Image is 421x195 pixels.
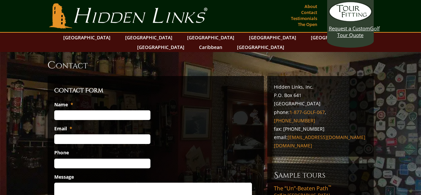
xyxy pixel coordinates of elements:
[122,33,176,42] a: [GEOGRAPHIC_DATA]
[274,170,367,181] h6: Sample Tours
[329,25,370,32] span: Request a Custom
[328,184,331,190] sup: ™
[60,33,114,42] a: [GEOGRAPHIC_DATA]
[274,117,315,124] a: [PHONE_NUMBER]
[134,42,188,52] a: [GEOGRAPHIC_DATA]
[54,126,72,132] label: Email
[196,42,226,52] a: Caribbean
[274,185,331,192] span: The “Un”-Beaten Path
[303,2,319,11] a: About
[274,142,312,149] a: [DOMAIN_NAME]
[329,2,372,38] a: Request a CustomGolf Tour Quote
[234,42,288,52] a: [GEOGRAPHIC_DATA]
[246,33,300,42] a: [GEOGRAPHIC_DATA]
[54,102,73,108] label: Name
[300,8,319,17] a: Contact
[308,33,361,42] a: [GEOGRAPHIC_DATA]
[184,33,238,42] a: [GEOGRAPHIC_DATA]
[288,134,365,140] a: [EMAIL_ADDRESS][DOMAIN_NAME]
[48,59,374,72] h1: Contact
[54,86,257,95] h3: Contact Form
[274,83,367,150] p: Hidden Links, Inc. P.O. Box 641 [GEOGRAPHIC_DATA] phone: , fax: [PHONE_NUMBER] email:
[54,174,74,180] label: Message
[296,20,319,29] a: The Open
[290,109,325,115] a: 1-877-GOLF-067
[289,14,319,23] a: Testimonials
[54,150,69,156] label: Phone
